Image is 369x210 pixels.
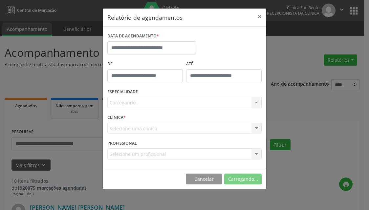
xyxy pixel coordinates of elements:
[107,59,183,69] label: De
[107,87,138,97] label: ESPECIALIDADE
[107,138,137,148] label: PROFISSIONAL
[253,9,266,25] button: Close
[224,174,262,185] button: Carregando...
[186,174,222,185] button: Cancelar
[107,113,126,123] label: CLÍNICA
[186,59,262,69] label: ATÉ
[107,13,183,22] h5: Relatório de agendamentos
[107,31,159,41] label: DATA DE AGENDAMENTO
